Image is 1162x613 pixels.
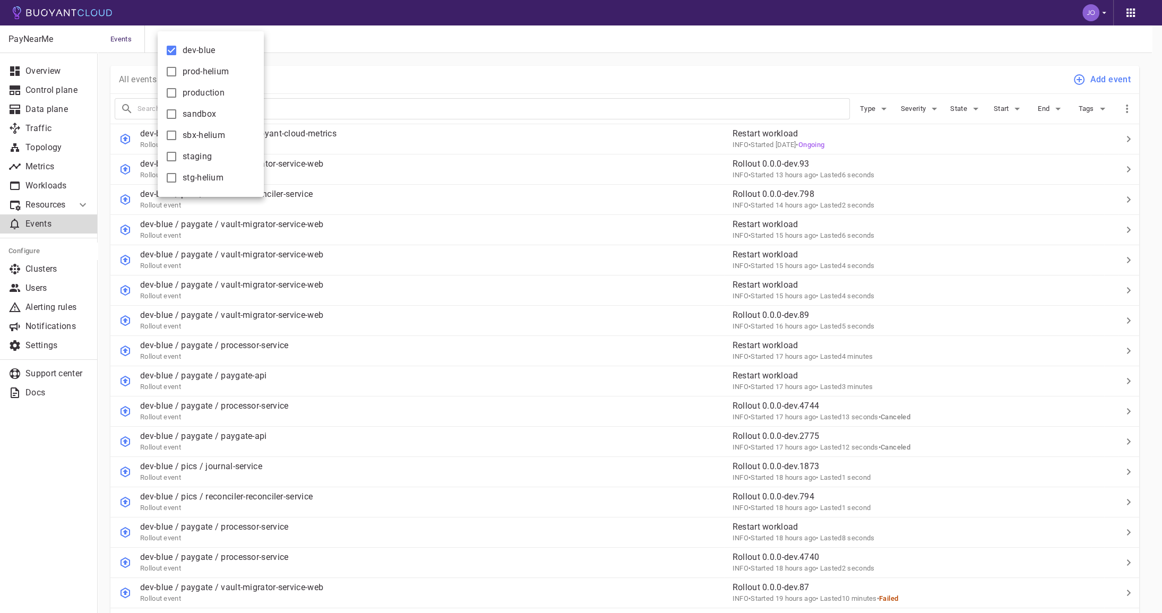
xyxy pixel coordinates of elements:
span: dev-blue [183,45,215,56]
span: staging [183,151,212,162]
span: prod-helium [183,66,229,77]
span: sandbox [183,109,216,119]
span: sbx-helium [183,130,225,141]
span: stg-helium [183,172,223,183]
span: production [183,88,225,98]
